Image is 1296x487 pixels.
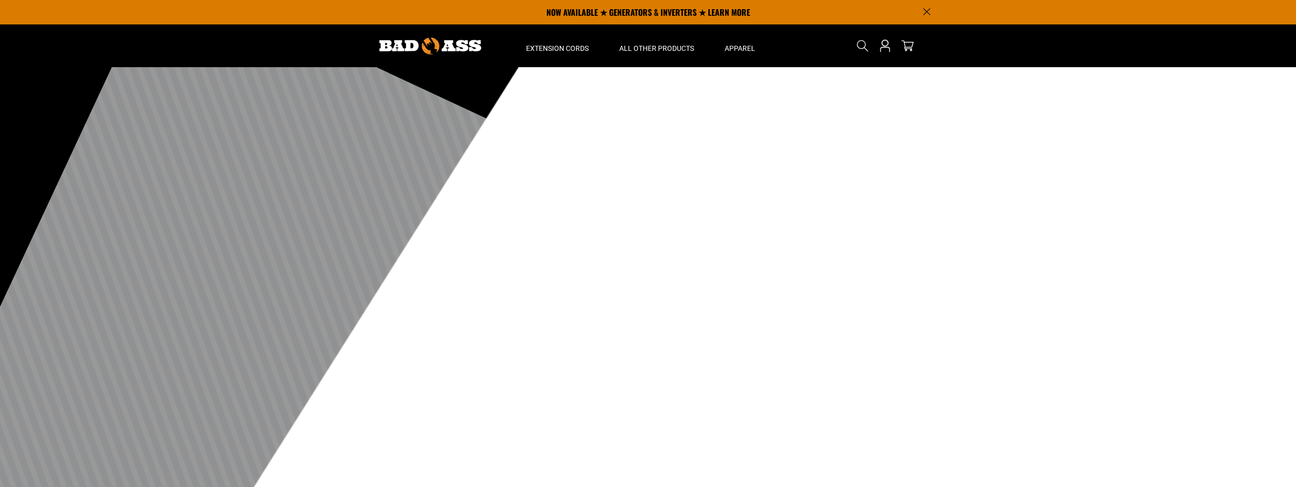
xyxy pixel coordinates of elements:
span: Apparel [725,44,755,53]
summary: Apparel [709,24,770,67]
summary: Extension Cords [511,24,604,67]
span: Extension Cords [526,44,589,53]
summary: All Other Products [604,24,709,67]
summary: Search [854,38,871,54]
span: All Other Products [619,44,694,53]
img: Bad Ass Extension Cords [379,38,481,54]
